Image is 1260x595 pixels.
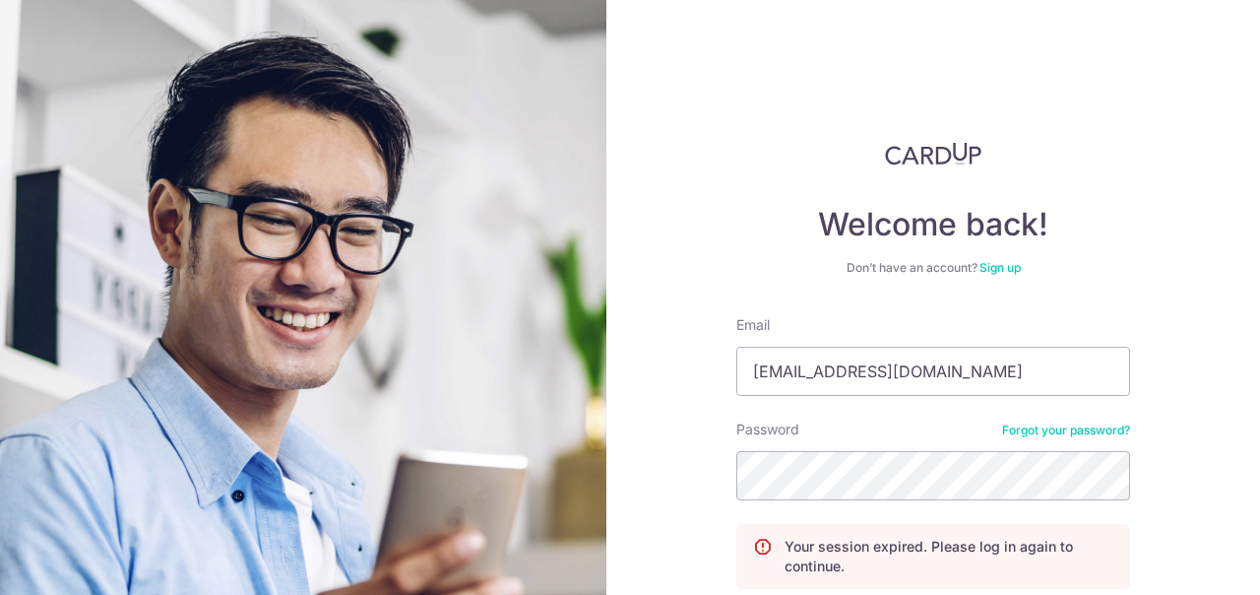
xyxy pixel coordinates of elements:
a: Sign up [979,260,1021,275]
label: Email [736,315,770,335]
a: Forgot your password? [1002,423,1130,438]
h4: Welcome back! [736,205,1130,244]
div: Don’t have an account? [736,260,1130,276]
label: Password [736,420,799,439]
input: Enter your Email [736,347,1130,396]
img: CardUp Logo [885,142,981,165]
p: Your session expired. Please log in again to continue. [785,537,1113,576]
